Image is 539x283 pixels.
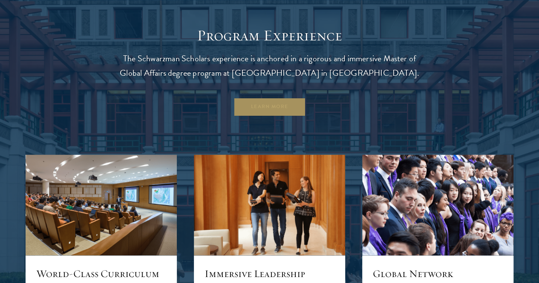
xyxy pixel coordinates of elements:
h1: Program Experience [116,26,423,45]
h5: World-Class Curriculum [36,266,166,280]
h5: Global Network [373,266,503,280]
a: Learn More [233,97,306,116]
p: The Schwarzman Scholars experience is anchored in a rigorous and immersive Master of Global Affai... [116,51,423,80]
